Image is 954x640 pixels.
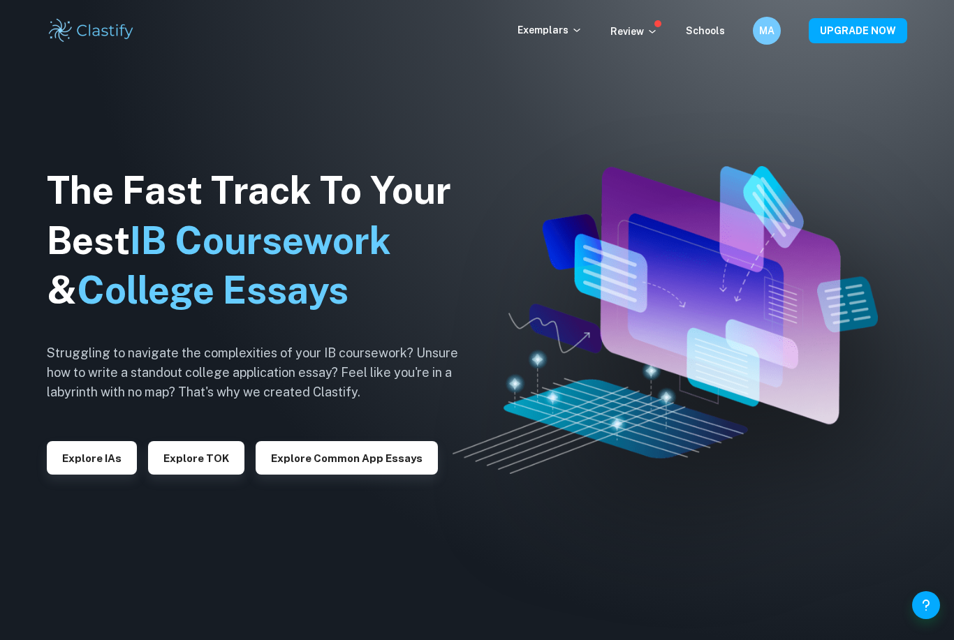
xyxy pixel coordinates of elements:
[686,25,725,36] a: Schools
[753,17,781,45] button: MA
[148,451,244,464] a: Explore TOK
[256,441,438,475] button: Explore Common App essays
[47,165,480,316] h1: The Fast Track To Your Best &
[47,17,135,45] img: Clastify logo
[148,441,244,475] button: Explore TOK
[130,218,391,262] span: IB Coursework
[610,24,658,39] p: Review
[912,591,940,619] button: Help and Feedback
[759,23,775,38] h6: MA
[47,451,137,464] a: Explore IAs
[256,451,438,464] a: Explore Common App essays
[47,441,137,475] button: Explore IAs
[809,18,907,43] button: UPGRADE NOW
[77,268,348,312] span: College Essays
[47,343,480,402] h6: Struggling to navigate the complexities of your IB coursework? Unsure how to write a standout col...
[453,166,878,473] img: Clastify hero
[518,22,582,38] p: Exemplars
